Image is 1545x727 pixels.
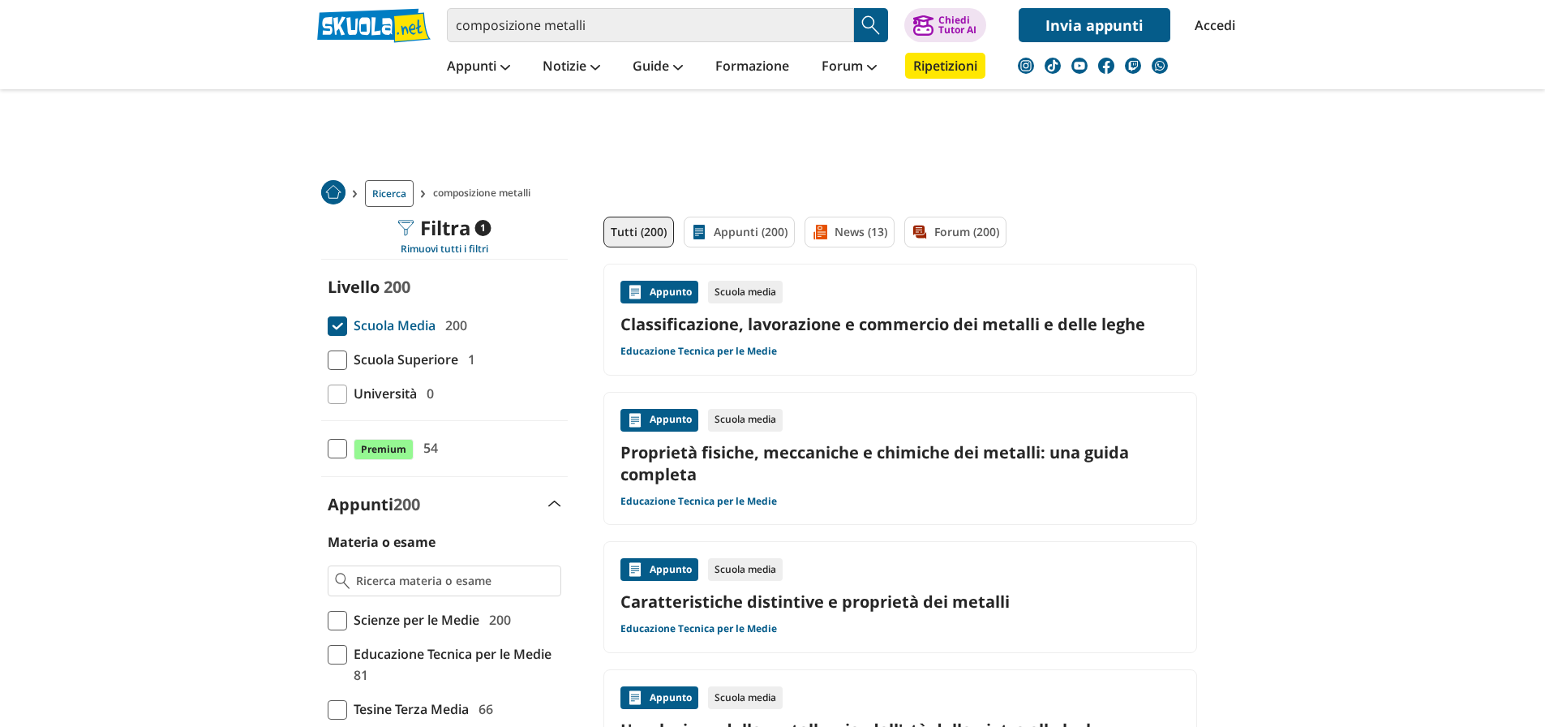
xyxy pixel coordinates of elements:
[354,439,414,460] span: Premium
[627,284,643,300] img: Appunti contenuto
[708,281,783,303] div: Scuola media
[620,686,698,709] div: Appunto
[328,276,380,298] label: Livello
[1045,58,1061,74] img: tiktok
[620,409,698,432] div: Appunto
[904,8,986,42] button: ChiediTutor AI
[347,699,469,720] span: Tesine Terza Media
[812,224,828,240] img: News filtro contenuto
[708,409,783,432] div: Scuola media
[347,315,436,336] span: Scuola Media
[620,281,698,303] div: Appunto
[447,8,854,42] input: Cerca appunti, riassunti o versioni
[347,609,479,630] span: Scienze per le Medie
[443,53,514,82] a: Appunti
[472,699,493,720] span: 66
[365,180,414,207] a: Ricerca
[1195,8,1229,42] a: Accedi
[1019,8,1170,42] a: Invia appunti
[912,224,928,240] img: Forum filtro contenuto
[905,53,985,79] a: Ripetizioni
[347,665,368,686] span: 81
[818,53,881,82] a: Forum
[627,561,643,578] img: Appunti contenuto
[461,349,475,370] span: 1
[417,437,438,458] span: 54
[393,493,420,515] span: 200
[1125,58,1141,74] img: twitch
[1071,58,1088,74] img: youtube
[859,13,883,37] img: Cerca appunti, riassunti o versioni
[483,609,511,630] span: 200
[321,243,568,256] div: Rimuovi tutti i filtri
[620,622,777,635] a: Educazione Tecnica per le Medie
[1018,58,1034,74] img: instagram
[321,180,345,207] a: Home
[629,53,687,82] a: Guide
[1152,58,1168,74] img: WhatsApp
[474,220,491,236] span: 1
[854,8,888,42] button: Search Button
[420,383,434,404] span: 0
[335,573,350,589] img: Ricerca materia o esame
[321,180,345,204] img: Home
[711,53,793,82] a: Formazione
[627,690,643,706] img: Appunti contenuto
[620,495,777,508] a: Educazione Tecnica per le Medie
[328,533,436,551] label: Materia o esame
[620,441,1180,485] a: Proprietà fisiche, meccaniche e chimiche dei metalli: una guida completa
[539,53,604,82] a: Notizie
[620,591,1180,613] a: Caratteristiche distintive e proprietà dei metalli
[439,315,467,336] span: 200
[603,217,674,247] a: Tutti (200)
[691,224,707,240] img: Appunti filtro contenuto
[397,217,491,239] div: Filtra
[548,501,561,507] img: Apri e chiudi sezione
[433,180,537,207] span: composizione metalli
[708,558,783,581] div: Scuola media
[1098,58,1114,74] img: facebook
[805,217,895,247] a: News (13)
[938,15,976,35] div: Chiedi Tutor AI
[620,345,777,358] a: Educazione Tecnica per le Medie
[620,313,1180,335] a: Classificazione, lavorazione e commercio dei metalli e delle leghe
[356,573,553,589] input: Ricerca materia o esame
[347,643,551,665] span: Educazione Tecnica per le Medie
[347,383,417,404] span: Università
[328,493,420,515] label: Appunti
[347,349,458,370] span: Scuola Superiore
[684,217,795,247] a: Appunti (200)
[397,220,414,236] img: Filtra filtri mobile
[384,276,410,298] span: 200
[708,686,783,709] div: Scuola media
[904,217,1006,247] a: Forum (200)
[627,412,643,428] img: Appunti contenuto
[620,558,698,581] div: Appunto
